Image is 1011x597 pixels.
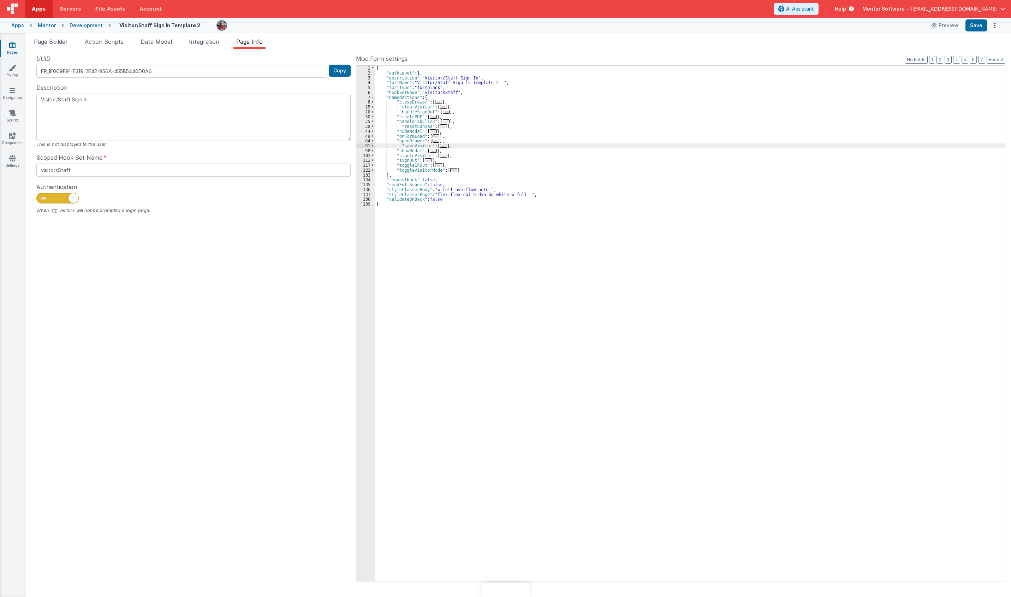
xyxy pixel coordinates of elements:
[440,105,447,109] span: ...
[905,56,928,64] button: No Folds
[425,158,432,162] span: ...
[965,19,987,31] button: Save
[443,119,450,123] span: ...
[70,22,103,29] div: Development
[356,138,375,143] div: 84
[356,182,375,187] div: 135
[443,110,450,114] span: ...
[962,56,968,64] button: 5
[356,95,375,100] div: 7
[34,38,68,45] span: Page Builder
[953,56,960,64] button: 4
[970,56,977,64] button: 6
[936,56,943,64] button: 2
[356,177,375,182] div: 134
[356,148,375,153] div: 98
[356,134,375,139] div: 49
[356,76,375,81] div: 3
[356,187,375,192] div: 136
[95,5,126,12] span: File Assets
[927,20,963,31] button: Preview
[36,153,102,162] span: Scoped Hook Set Name
[430,129,437,133] span: ...
[862,5,1005,12] button: Mentor Software — [EMAIL_ADDRESS][DOMAIN_NAME]
[36,54,50,63] span: UUID
[430,115,437,119] span: ...
[356,114,375,119] div: 30
[356,66,375,71] div: 1
[85,38,124,45] span: Action Scripts
[189,38,219,45] span: Integration
[356,71,375,76] div: 2
[435,163,442,167] span: ...
[356,192,375,197] div: 137
[433,134,440,138] span: ...
[430,149,437,153] span: ...
[38,22,56,29] div: Mentor
[356,124,375,129] div: 39
[141,38,172,45] span: Data Model
[929,56,935,64] button: 1
[217,20,227,30] img: eba322066dbaa00baf42793ca2fab581
[236,38,263,45] span: Page Info
[774,3,819,15] button: AI Assistant
[945,56,952,64] button: 3
[862,5,911,12] span: Mentor Software —
[11,22,24,29] div: Apps
[36,83,67,92] span: Description
[440,124,447,128] span: ...
[440,144,447,148] span: ...
[835,5,846,12] span: Help
[356,163,375,168] div: 117
[356,100,375,105] div: 8
[356,158,375,163] div: 112
[435,100,442,104] span: ...
[356,80,375,85] div: 4
[329,65,351,77] button: Copy
[356,105,375,110] div: 15
[356,110,375,114] div: 20
[32,5,46,12] span: Apps
[911,5,998,12] span: [EMAIL_ADDRESS][DOMAIN_NAME]
[356,54,408,63] span: Misc Form settings
[356,197,375,202] div: 138
[36,183,77,191] span: Authentication
[60,5,81,12] span: Servers
[356,119,375,124] div: 35
[978,56,985,64] button: 7
[36,207,351,214] div: When off, visitors will not be prompted a login page.
[356,202,375,207] div: 139
[786,5,814,12] span: AI Assistant
[356,90,375,95] div: 6
[356,143,375,148] div: 91
[119,23,200,28] h4: Visitor/Staff Sign In Template 2
[356,168,375,173] div: 122
[36,141,351,148] div: This is not displayed to the user.
[433,139,440,143] span: ...
[356,85,375,90] div: 5
[356,173,375,178] div: 133
[356,153,375,158] div: 103
[987,56,1005,64] button: Format
[450,168,457,172] span: ...
[440,154,447,158] span: ...
[990,20,1000,30] button: Options
[356,129,375,134] div: 44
